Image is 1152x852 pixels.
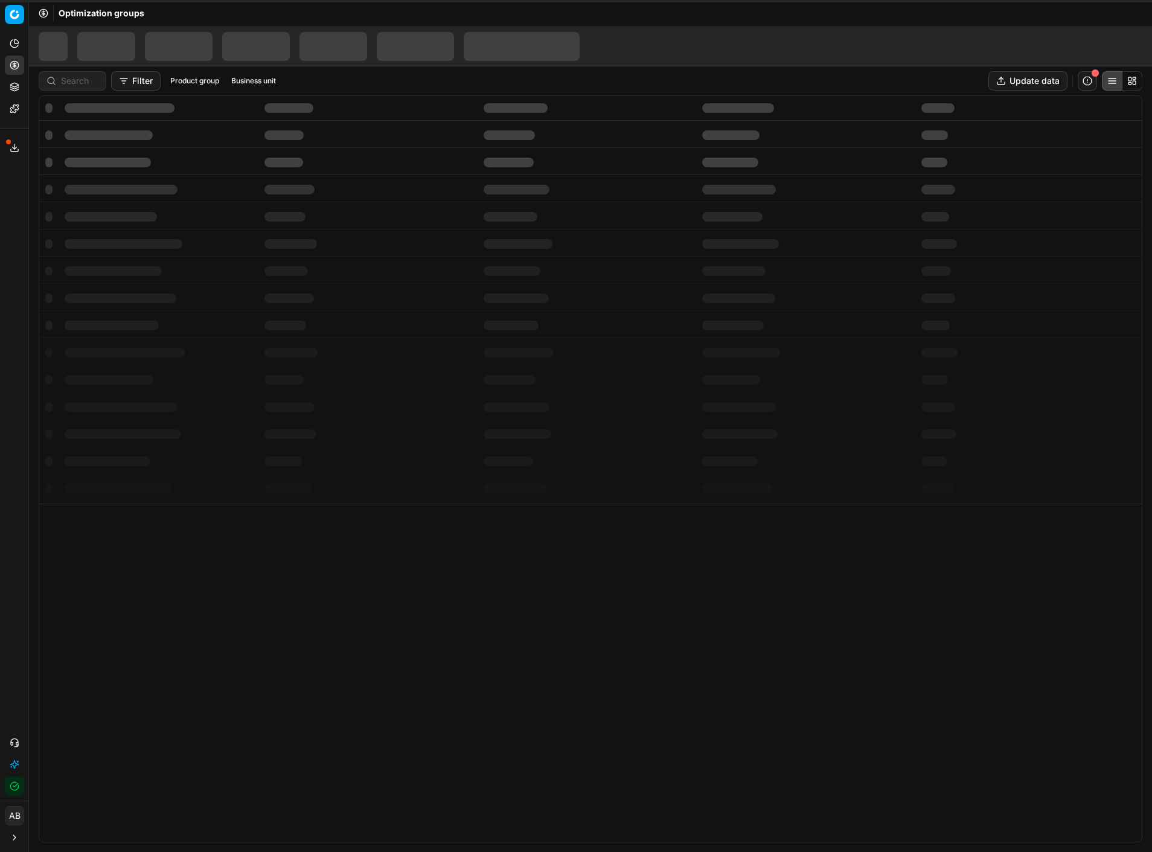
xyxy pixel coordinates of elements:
button: Product group [165,74,224,88]
input: Search [61,75,98,87]
button: AB [5,806,24,825]
button: Business unit [226,74,281,88]
span: Optimization groups [59,7,144,19]
button: Filter [111,71,161,91]
nav: breadcrumb [59,7,144,19]
span: AB [5,807,24,825]
button: Update data [988,71,1067,91]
